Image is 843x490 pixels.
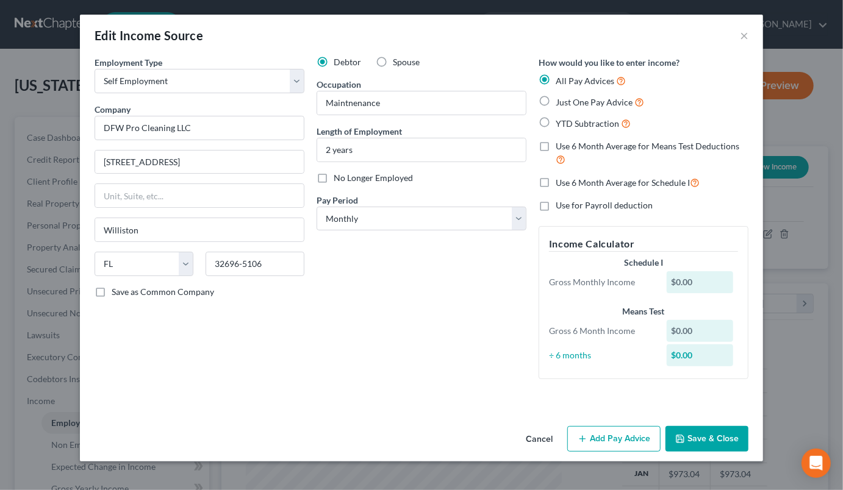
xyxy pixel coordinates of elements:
div: Gross Monthly Income [543,276,661,288]
span: Spouse [393,57,420,67]
input: Search company by name... [95,116,304,140]
div: Schedule I [549,257,738,269]
div: Gross 6 Month Income [543,325,661,337]
span: Use 6 Month Average for Means Test Deductions [556,141,739,151]
input: Enter zip... [206,252,304,276]
button: × [740,28,748,43]
span: Employment Type [95,57,162,68]
label: Length of Employment [317,125,402,138]
div: ÷ 6 months [543,349,661,361]
div: Means Test [549,305,738,318]
button: Add Pay Advice [567,426,661,452]
span: Use 6 Month Average for Schedule I [556,177,690,188]
span: No Longer Employed [334,172,413,183]
button: Cancel [516,427,562,452]
div: $0.00 [667,320,734,342]
span: Just One Pay Advice [556,97,633,107]
span: Save as Common Company [112,286,214,297]
div: $0.00 [667,344,734,366]
div: Open Intercom Messenger [802,449,831,478]
span: Use for Payroll deduction [556,200,653,210]
div: $0.00 [667,271,734,293]
span: All Pay Advices [556,76,614,86]
input: Enter address... [95,151,304,174]
h5: Income Calculator [549,236,738,252]
input: Unit, Suite, etc... [95,184,304,207]
label: Occupation [317,78,361,91]
label: How would you like to enter income? [539,56,680,69]
button: Save & Close [665,426,748,452]
input: -- [317,91,526,115]
input: Enter city... [95,218,304,241]
span: YTD Subtraction [556,118,619,129]
span: Company [95,104,131,115]
span: Debtor [334,57,361,67]
div: Edit Income Source [95,27,203,44]
input: ex: 2 years [317,138,526,162]
span: Pay Period [317,195,358,205]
